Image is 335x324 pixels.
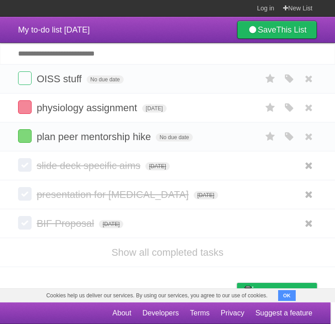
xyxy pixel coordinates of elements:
[142,104,167,113] span: [DATE]
[112,305,131,322] a: About
[145,162,170,170] span: [DATE]
[237,21,317,39] a: SaveThis List
[18,25,90,34] span: My to-do list [DATE]
[262,100,279,115] label: Star task
[194,191,218,199] span: [DATE]
[190,305,210,322] a: Terms
[18,100,32,114] label: Done
[37,102,140,113] span: physiology assignment
[18,129,32,143] label: Done
[37,160,143,171] span: slide deck specific aims
[112,247,223,258] a: Show all completed tasks
[18,158,32,172] label: Done
[18,187,32,201] label: Done
[156,133,192,141] span: No due date
[37,73,84,85] span: OISS stuff
[142,305,179,322] a: Developers
[37,189,191,200] span: presentation for [MEDICAL_DATA]
[37,289,276,302] span: Cookies help us deliver our services. By using our services, you agree to our use of cookies.
[256,305,312,322] a: Suggest a feature
[18,71,32,85] label: Done
[221,305,244,322] a: Privacy
[18,216,32,230] label: Done
[37,131,153,142] span: plan peer mentorship hike
[262,129,279,144] label: Star task
[262,71,279,86] label: Star task
[242,283,254,299] img: Buy me a coffee
[87,75,123,84] span: No due date
[256,283,312,299] span: Buy me a coffee
[237,283,317,300] a: Buy me a coffee
[37,218,96,229] span: BIF Proposal
[276,25,307,34] b: This List
[278,290,296,301] button: OK
[99,220,123,228] span: [DATE]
